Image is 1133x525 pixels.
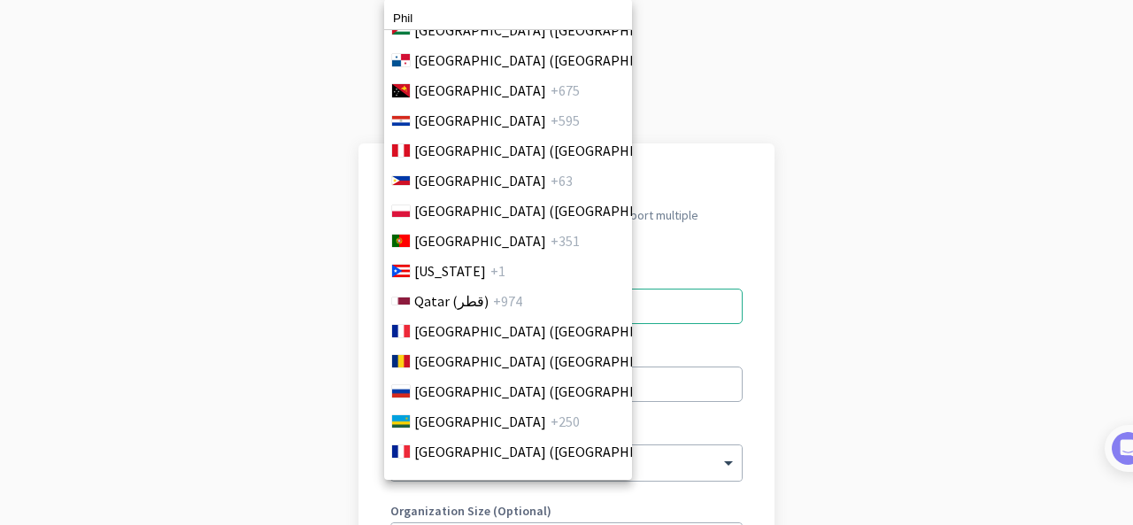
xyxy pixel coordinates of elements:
[414,200,690,221] span: [GEOGRAPHIC_DATA] ([GEOGRAPHIC_DATA])
[414,471,492,492] span: Saint Helena
[497,471,526,492] span: +290
[551,230,580,251] span: +351
[414,290,489,312] span: Qatar (‫قطر‬‎)
[414,351,690,372] span: [GEOGRAPHIC_DATA] ([GEOGRAPHIC_DATA])
[414,140,690,161] span: [GEOGRAPHIC_DATA] ([GEOGRAPHIC_DATA])
[414,50,690,71] span: [GEOGRAPHIC_DATA] ([GEOGRAPHIC_DATA])
[414,260,486,282] span: [US_STATE]
[414,170,546,191] span: [GEOGRAPHIC_DATA]
[414,381,690,402] span: [GEOGRAPHIC_DATA] ([GEOGRAPHIC_DATA])
[490,260,505,282] span: +1
[414,19,690,41] span: [GEOGRAPHIC_DATA] (‫[GEOGRAPHIC_DATA]‬‎)
[493,290,522,312] span: +974
[551,170,573,191] span: +63
[414,441,690,462] span: [GEOGRAPHIC_DATA] ([GEOGRAPHIC_DATA])
[414,320,690,342] span: [GEOGRAPHIC_DATA] ([GEOGRAPHIC_DATA])
[414,110,546,131] span: [GEOGRAPHIC_DATA]
[551,110,580,131] span: +595
[551,411,580,432] span: +250
[414,411,546,432] span: [GEOGRAPHIC_DATA]
[414,230,546,251] span: [GEOGRAPHIC_DATA]
[414,80,546,101] span: [GEOGRAPHIC_DATA]
[384,7,632,30] input: Search Country
[551,80,580,101] span: +675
